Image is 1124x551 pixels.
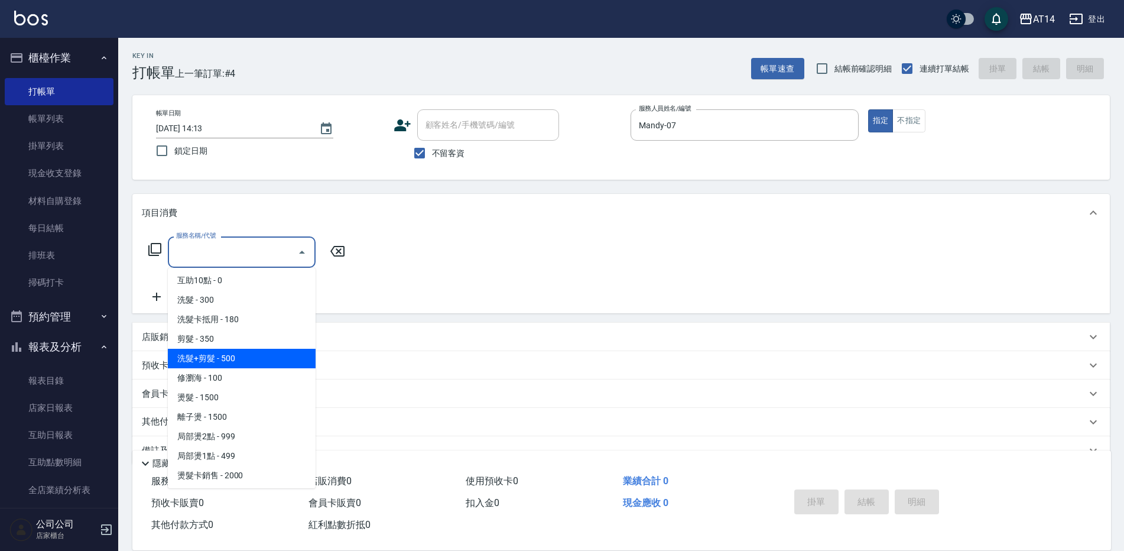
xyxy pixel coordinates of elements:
[142,445,186,457] p: 備註及來源
[5,394,113,422] a: 店家日報表
[132,408,1110,436] div: 其他付款方式
[5,242,113,269] a: 排班表
[168,466,316,485] span: 燙髮卡銷售 - 2000
[156,119,307,138] input: YYYY/MM/DD hh:mm
[176,231,216,240] label: 服務名稱/代號
[5,332,113,362] button: 報表及分析
[308,475,352,487] span: 店販消費 0
[168,290,316,310] span: 洗髮 - 300
[132,436,1110,465] div: 備註及來源
[751,58,804,80] button: 帳單速查
[142,388,186,400] p: 會員卡銷售
[308,497,361,508] span: 會員卡販賣 0
[5,43,113,73] button: 櫃檯作業
[5,105,113,132] a: 帳單列表
[985,7,1008,31] button: save
[36,518,96,530] h5: 公司公司
[639,104,691,113] label: 服務人員姓名/編號
[174,145,207,157] span: 鎖定日期
[168,388,316,407] span: 燙髮 - 1500
[132,380,1110,408] div: 會員卡銷售
[5,160,113,187] a: 現金收支登錄
[156,109,181,118] label: 帳單日期
[142,416,201,429] p: 其他付款方式
[312,115,340,143] button: Choose date, selected date is 2025-08-15
[466,497,499,508] span: 扣入金 0
[36,530,96,541] p: 店家櫃台
[293,243,311,262] button: Close
[308,519,371,530] span: 紅利點數折抵 0
[5,215,113,242] a: 每日結帳
[5,449,113,476] a: 互助點數明細
[1014,7,1060,31] button: AT14
[132,323,1110,351] div: 店販銷售
[168,446,316,466] span: 局部燙1點 - 499
[5,132,113,160] a: 掛單列表
[168,329,316,349] span: 剪髮 - 350
[175,66,236,81] span: 上一筆訂單:#4
[5,422,113,449] a: 互助日報表
[152,458,206,470] p: 隱藏業績明細
[466,475,518,487] span: 使用預收卡 0
[132,194,1110,232] div: 項目消費
[9,518,33,542] img: Person
[623,497,668,508] span: 現金應收 0
[5,367,113,394] a: 報表目錄
[132,52,175,60] h2: Key In
[132,64,175,81] h3: 打帳單
[868,109,894,132] button: 指定
[168,271,316,290] span: 互助10點 - 0
[168,407,316,427] span: 離子燙 - 1500
[5,504,113,531] a: 設計師日報表
[5,269,113,296] a: 掃碼打卡
[168,368,316,388] span: 修瀏海 - 100
[168,310,316,329] span: 洗髮卡抵用 - 180
[151,497,204,508] span: 預收卡販賣 0
[142,359,186,372] p: 預收卡販賣
[168,427,316,446] span: 局部燙2點 - 999
[5,187,113,215] a: 材料自購登錄
[151,519,213,530] span: 其他付款方式 0
[5,302,113,332] button: 預約管理
[168,349,316,368] span: 洗髮+剪髮 - 500
[14,11,48,25] img: Logo
[834,63,892,75] span: 結帳前確認明細
[168,485,316,505] span: 燙髮卡抵用 - 2000
[132,351,1110,380] div: 預收卡販賣
[1064,8,1110,30] button: 登出
[623,475,668,487] span: 業績合計 0
[5,477,113,504] a: 全店業績分析表
[142,331,177,343] p: 店販銷售
[151,475,194,487] span: 服務消費 0
[892,109,925,132] button: 不指定
[1033,12,1055,27] div: AT14
[142,207,177,219] p: 項目消費
[920,63,969,75] span: 連續打單結帳
[5,78,113,105] a: 打帳單
[432,147,465,160] span: 不留客資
